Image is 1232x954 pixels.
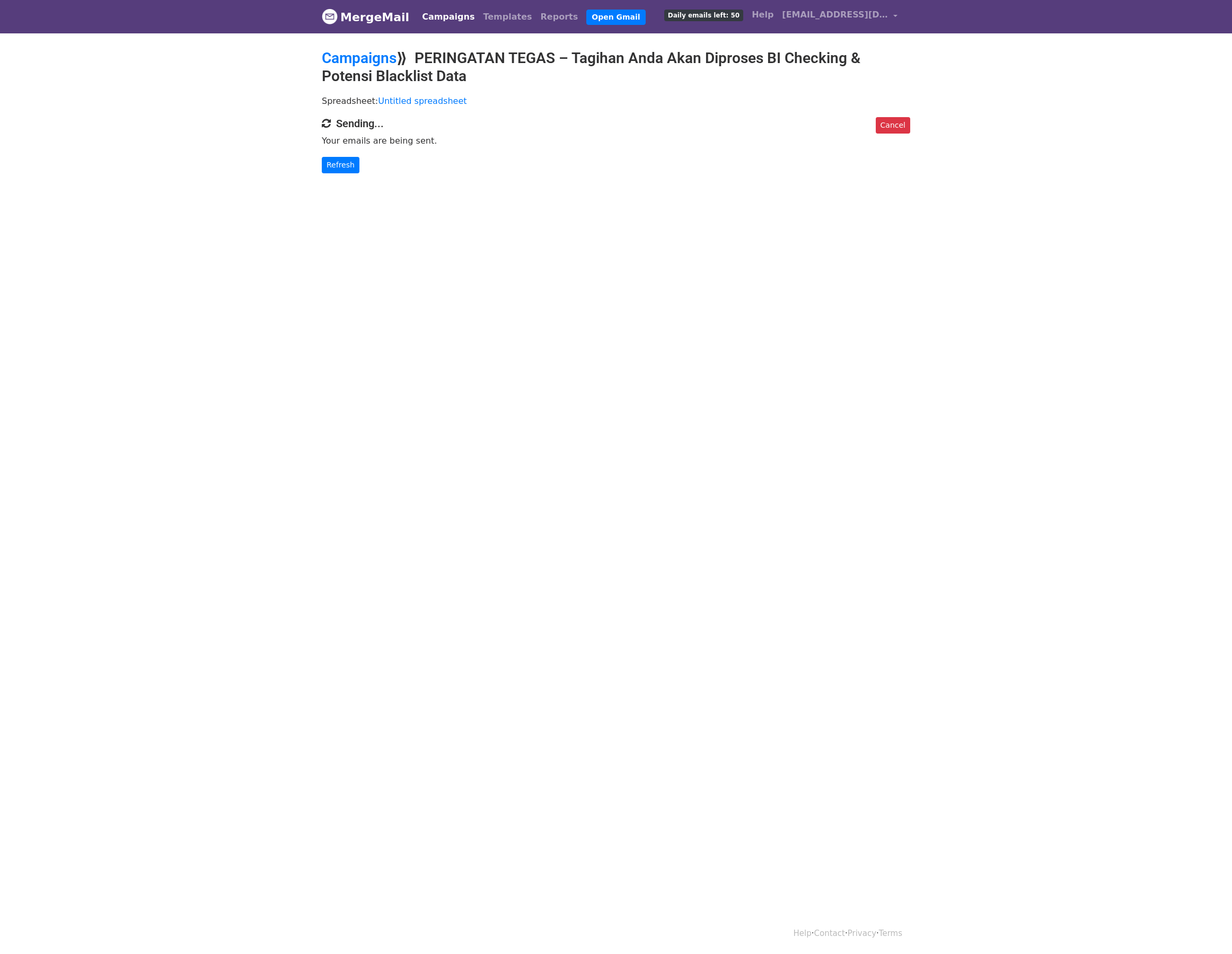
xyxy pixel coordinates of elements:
[322,49,397,67] a: Campaigns
[322,8,338,24] img: MergeMail logo
[378,96,467,106] a: Untitled spreadsheet
[586,10,645,25] a: Open Gmail
[848,929,876,938] a: Privacy
[322,135,910,146] p: Your emails are being sent.
[322,117,910,130] h4: Sending...
[814,929,845,938] a: Contact
[794,929,812,938] a: Help
[322,6,409,28] a: MergeMail
[879,929,902,938] a: Terms
[479,6,536,28] a: Templates
[322,49,910,85] h2: ⟫ PERINGATAN TEGAS – Tagihan Anda Akan Diproses BI Checking & Potensi Blacklist Data
[747,4,778,25] a: Help
[660,4,747,25] a: Daily emails left: 50
[876,117,910,134] a: Cancel
[322,157,359,173] a: Refresh
[322,95,910,107] p: Spreadsheet:
[536,6,583,28] a: Reports
[664,10,743,21] span: Daily emails left: 50
[782,8,888,21] span: [EMAIL_ADDRESS][DOMAIN_NAME]
[418,6,479,28] a: Campaigns
[778,4,902,29] a: [EMAIL_ADDRESS][DOMAIN_NAME]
